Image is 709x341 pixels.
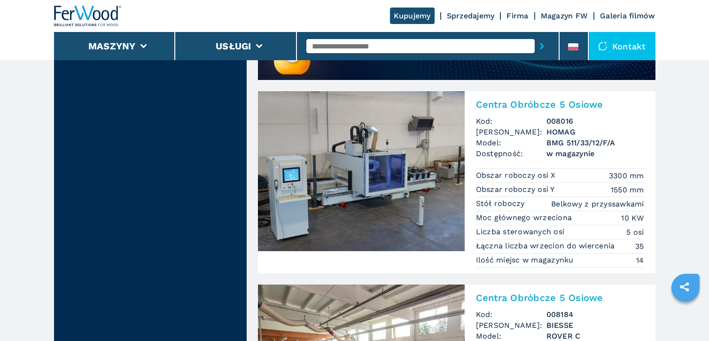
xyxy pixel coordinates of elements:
[476,99,644,110] h2: Centra Obróbcze 5 Osiowe
[476,227,567,237] p: Liczba sterowanych osi
[621,213,644,223] em: 10 KW
[476,148,546,159] span: Dostępność:
[546,148,644,159] span: w magazynie
[546,320,644,331] h3: BIESSE
[506,11,528,20] a: Firma
[476,127,546,137] span: [PERSON_NAME]:
[476,241,617,251] p: Łączna liczba wrzecion do wiercenia
[258,50,655,81] a: Poproś o wycenę
[258,91,465,251] img: Centra Obróbcze 5 Osiowe HOMAG BMG 511/33/12/F/A
[476,255,576,265] p: Ilość miejsc w magazynku
[88,40,136,52] button: Maszyny
[598,41,608,51] img: Kontakt
[216,40,251,52] button: Usługi
[669,299,702,334] iframe: Chat
[541,11,588,20] a: Magazyn FW
[589,32,655,60] div: Kontakt
[609,170,644,181] em: 3300 mm
[476,116,546,127] span: Kod:
[390,8,435,24] a: Kupujemy
[535,35,549,57] button: submit-button
[447,11,495,20] a: Sprzedajemy
[476,137,546,148] span: Model:
[673,275,696,299] a: sharethis
[476,309,546,320] span: Kod:
[546,137,644,148] h3: BMG 511/33/12/F/A
[476,170,558,181] p: Obszar roboczy osi X
[626,227,644,238] em: 5 osi
[476,213,575,223] p: Moc głównego wrzeciona
[476,292,644,303] h2: Centra Obróbcze 5 Osiowe
[636,255,644,266] em: 14
[476,320,546,331] span: [PERSON_NAME]:
[600,11,655,20] a: Galeria filmów
[635,241,644,252] em: 35
[546,309,644,320] h3: 008184
[546,116,644,127] h3: 008016
[611,184,644,195] em: 1550 mm
[258,91,655,273] a: Centra Obróbcze 5 Osiowe HOMAG BMG 511/33/12/F/ACentra Obróbcze 5 OsioweKod:008016[PERSON_NAME]:H...
[546,127,644,137] h3: HOMAG
[54,6,122,26] img: Ferwood
[476,198,527,209] p: Stół roboczy
[551,198,644,209] em: Belkowy z przyssawkami
[476,184,557,195] p: Obszar roboczy osi Y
